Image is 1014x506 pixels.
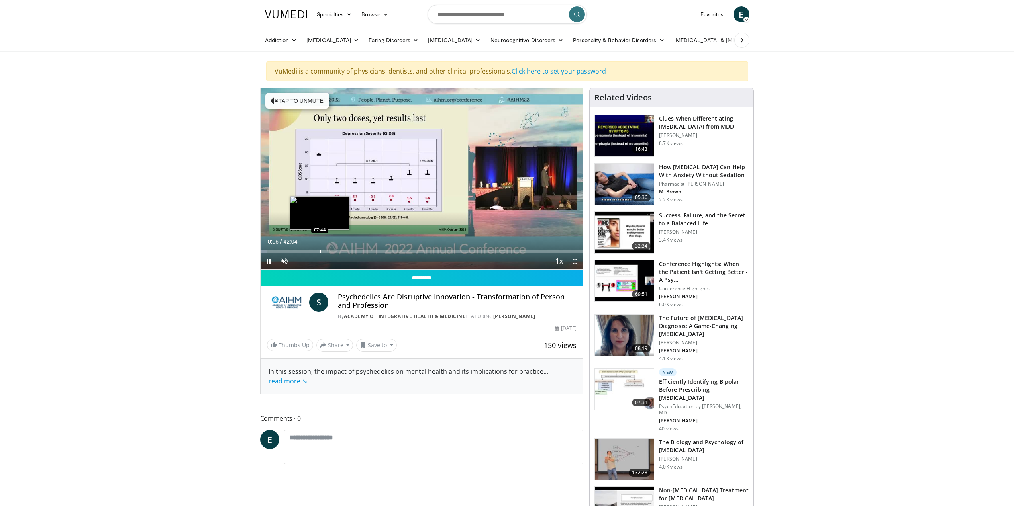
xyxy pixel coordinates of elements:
[659,403,749,416] p: PsychEducation by [PERSON_NAME], MD
[551,253,567,269] button: Playback Rate
[312,6,357,22] a: Specialties
[512,67,606,76] a: Click here to set your password
[364,32,423,48] a: Eating Disorders
[269,377,307,385] a: read more ↘
[260,430,279,449] a: E
[594,438,749,481] a: 132:28 The Biology and Psychology of [MEDICAL_DATA] [PERSON_NAME] 4.0K views
[632,290,651,298] span: 69:51
[594,115,749,157] a: 16:43 Clues When Differentiating [MEDICAL_DATA] from MDD [PERSON_NAME] 8.7K views
[316,339,353,352] button: Share
[659,340,749,346] p: [PERSON_NAME]
[266,61,748,81] div: VuMedi is a community of physicians, dentists, and other clinical professionals.
[309,293,328,312] a: S
[265,10,307,18] img: VuMedi Logo
[659,211,749,227] h3: Success, Failure, and the Secret to a Balanced Life
[595,260,654,302] img: 4362ec9e-0993-4580-bfd4-8e18d57e1d49.150x105_q85_crop-smart_upscale.jpg
[632,193,651,201] span: 05:36
[659,378,749,402] h3: Efficiently Identifying Bipolar Before Prescribing [MEDICAL_DATA]
[595,212,654,253] img: 7307c1c9-cd96-462b-8187-bd7a74dc6cb1.150x105_q85_crop-smart_upscale.jpg
[594,93,652,102] h4: Related Videos
[669,32,783,48] a: [MEDICAL_DATA] & [MEDICAL_DATA]
[423,32,485,48] a: [MEDICAL_DATA]
[659,486,749,502] h3: Non-[MEDICAL_DATA] Treatment for [MEDICAL_DATA]
[632,145,651,153] span: 16:43
[659,293,749,300] p: [PERSON_NAME]
[356,339,397,352] button: Save to
[595,115,654,156] img: a6520382-d332-4ed3-9891-ee688fa49237.150x105_q85_crop-smart_upscale.jpg
[269,367,575,386] div: In this session, the impact of psychedelics on mental health and its implications for practice
[659,314,749,338] h3: The Future of [MEDICAL_DATA] Diagnosis: A Game-Changing [MEDICAL_DATA]
[428,5,587,24] input: Search topics, interventions
[290,196,349,230] img: image.jpeg
[734,6,749,22] a: E
[344,313,465,320] a: Academy of Integrative Health & Medicine
[267,339,313,351] a: Thumbs Up
[659,418,749,424] p: [PERSON_NAME]
[594,211,749,254] a: 32:34 Success, Failure, and the Secret to a Balanced Life [PERSON_NAME] 3.4K views
[594,163,749,205] a: 05:36 How [MEDICAL_DATA] Can Help With Anxiety Without Sedation Pharmacist [PERSON_NAME] M. Brown...
[594,260,749,308] a: 69:51 Conference Highlights: When the Patient Isn't Getting Better - A Psy… Conference Highlights...
[659,229,749,235] p: [PERSON_NAME]
[268,238,279,245] span: 0:06
[659,140,683,147] p: 8.7K views
[659,115,749,131] h3: Clues When Differentiating [MEDICAL_DATA] from MDD
[486,32,569,48] a: Neurocognitive Disorders
[595,164,654,205] img: 7bfe4765-2bdb-4a7e-8d24-83e30517bd33.150x105_q85_crop-smart_upscale.jpg
[659,132,749,139] p: [PERSON_NAME]
[595,369,654,410] img: bb766ca4-1a7a-496c-a5bd-5a4a5d6b6623.150x105_q85_crop-smart_upscale.jpg
[265,93,329,109] button: Tap to unmute
[595,315,654,356] img: db580a60-f510-4a79-8dc4-8580ce2a3e19.png.150x105_q85_crop-smart_upscale.png
[493,313,535,320] a: [PERSON_NAME]
[659,464,683,470] p: 4.0K views
[659,163,749,179] h3: How [MEDICAL_DATA] Can Help With Anxiety Without Sedation
[595,439,654,480] img: f8311eb0-496c-457e-baaa-2f3856724dd4.150x105_q85_crop-smart_upscale.jpg
[283,238,297,245] span: 42:04
[594,314,749,362] a: 08:19 The Future of [MEDICAL_DATA] Diagnosis: A Game-Changing [MEDICAL_DATA] [PERSON_NAME] [PERSO...
[632,399,651,406] span: 07:31
[280,238,282,245] span: /
[659,189,749,195] p: M. Brown
[659,426,679,432] p: 40 views
[659,356,683,362] p: 4.1K views
[594,368,749,432] a: 07:31 New Efficiently Identifying Bipolar Before Prescribing [MEDICAL_DATA] PsychEducation by [PE...
[659,181,749,187] p: Pharmacist [PERSON_NAME]
[260,32,302,48] a: Addiction
[659,348,749,354] p: [PERSON_NAME]
[632,242,651,250] span: 32:34
[629,469,651,477] span: 132:28
[269,367,548,385] span: ...
[659,456,749,462] p: [PERSON_NAME]
[659,237,683,243] p: 3.4K views
[568,32,669,48] a: Personality & Behavior Disorders
[659,368,677,376] p: New
[338,293,577,310] h4: Psychedelics Are Disruptive Innovation - Transformation of Person and Profession
[261,250,583,253] div: Progress Bar
[555,325,577,332] div: [DATE]
[632,344,651,352] span: 08:19
[302,32,364,48] a: [MEDICAL_DATA]
[261,253,277,269] button: Pause
[260,413,584,424] span: Comments 0
[357,6,393,22] a: Browse
[696,6,729,22] a: Favorites
[544,340,577,350] span: 150 views
[659,438,749,454] h3: The Biology and Psychology of [MEDICAL_DATA]
[277,253,292,269] button: Unmute
[659,301,683,308] p: 6.0K views
[659,260,749,284] h3: Conference Highlights: When the Patient Isn't Getting Better - A Psy…
[267,293,306,312] img: Academy of Integrative Health & Medicine
[659,285,749,292] p: Conference Highlights
[261,88,583,270] video-js: Video Player
[338,313,577,320] div: By FEATURING
[567,253,583,269] button: Fullscreen
[659,197,683,203] p: 2.2K views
